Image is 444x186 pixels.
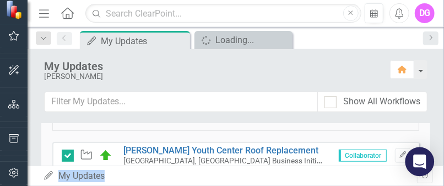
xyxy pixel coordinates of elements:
img: On Schedule or Complete [99,149,112,162]
div: Loading... [215,33,290,47]
a: [PERSON_NAME] Youth Center Roof Replacement [123,145,319,156]
div: Show All Workflows [343,95,420,108]
input: Filter My Updates... [44,92,318,112]
div: My Updates [101,34,187,48]
small: [GEOGRAPHIC_DATA], [GEOGRAPHIC_DATA] Business Initiatives [123,155,336,166]
div: Open Intercom Messenger [405,147,435,177]
button: DG [415,3,435,23]
div: My Updates [43,170,417,183]
span: Collaborator [339,150,387,162]
div: [PERSON_NAME] [44,72,379,81]
a: Loading... [197,33,290,47]
div: My Updates [44,60,379,72]
input: Search ClearPoint... [85,4,361,23]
